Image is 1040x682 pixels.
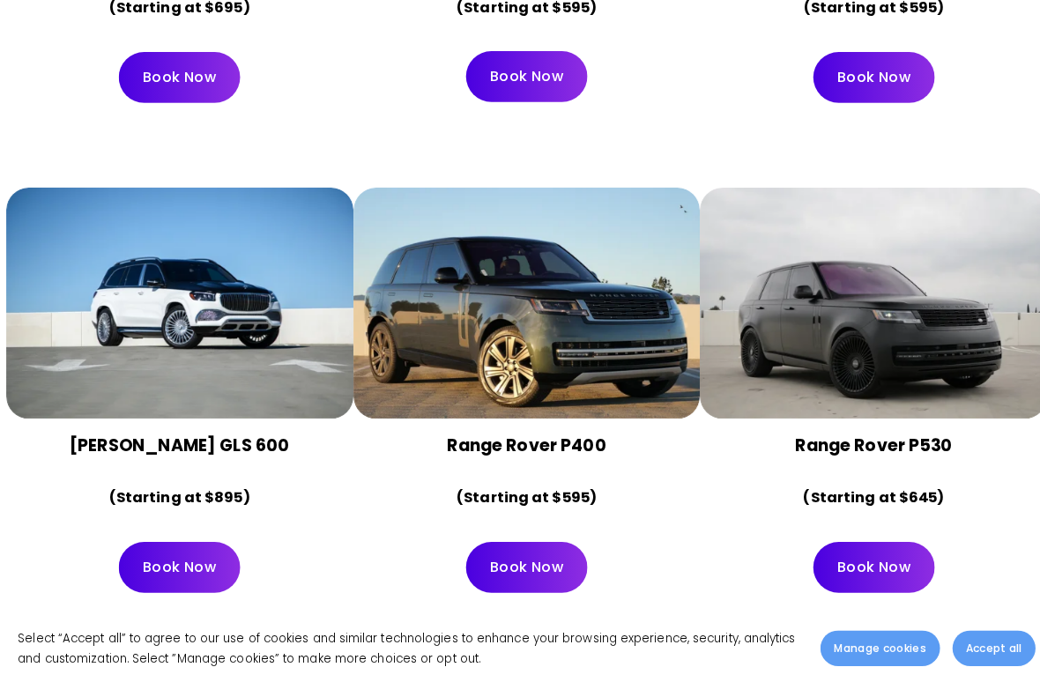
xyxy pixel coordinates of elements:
p: Select “Accept all” to agree to our use of cookies and similar technologies to enhance your brows... [18,628,792,670]
span: Accept all [954,641,1009,656]
strong: Range Rover P400 [442,436,598,460]
a: Book Now [803,544,923,594]
strong: Range Rover P530 [785,436,940,460]
strong: (Starting at $645) [793,490,932,510]
a: Book Now [460,59,580,109]
strong: (Starting at $595) [793,6,932,26]
button: Accept all [940,631,1022,666]
strong: (Starting at $595) [450,6,589,26]
a: Book Now [117,60,237,110]
span: Manage cookies [823,641,914,656]
button: Manage cookies [810,631,927,666]
a: Book Now [803,60,923,110]
strong: (Starting at $695) [108,6,247,26]
strong: (Starting at $595) [450,490,589,510]
strong: [PERSON_NAME] GLS 600 [69,436,286,460]
a: Book Now [460,544,580,594]
strong: (Starting at $895) [108,490,247,510]
a: Book Now [117,544,237,594]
